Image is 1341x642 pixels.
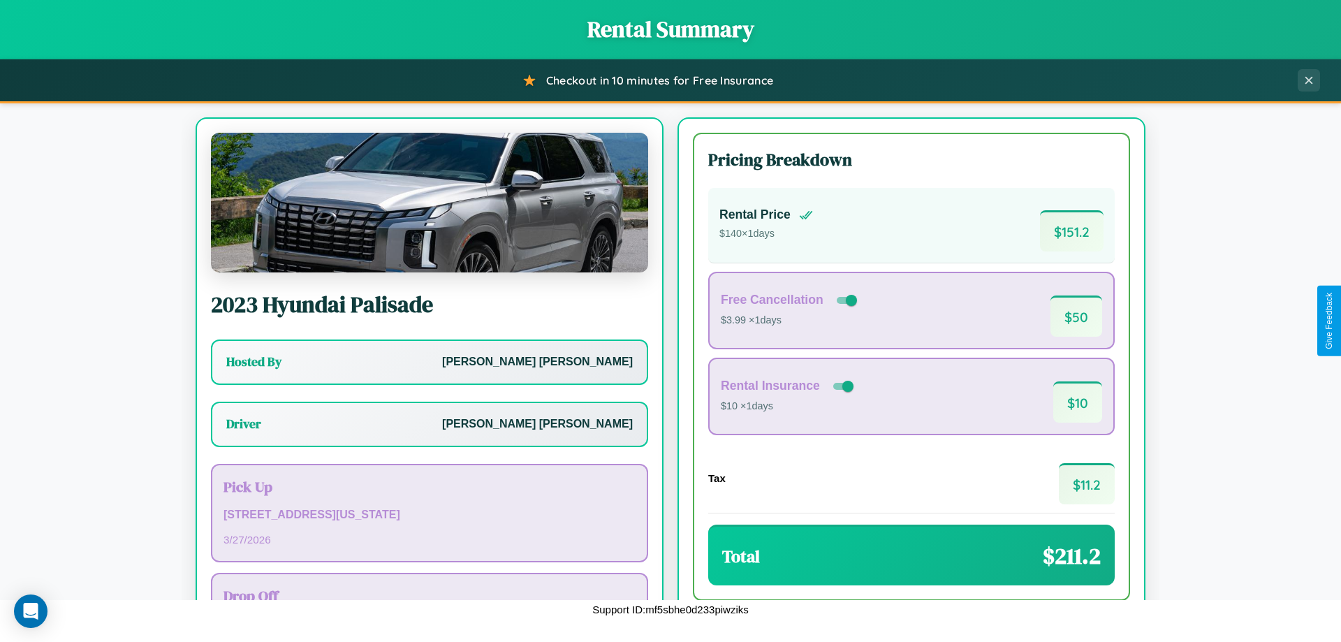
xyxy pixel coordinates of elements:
h3: Pricing Breakdown [708,148,1115,171]
span: $ 11.2 [1059,463,1115,504]
p: [PERSON_NAME] [PERSON_NAME] [442,414,633,435]
h2: 2023 Hyundai Palisade [211,289,648,320]
p: [PERSON_NAME] [PERSON_NAME] [442,352,633,372]
span: Checkout in 10 minutes for Free Insurance [546,73,773,87]
h3: Drop Off [223,585,636,606]
p: [STREET_ADDRESS][US_STATE] [223,505,636,525]
p: $ 140 × 1 days [719,225,813,243]
span: $ 50 [1050,296,1102,337]
p: Support ID: mf5sbhe0d233piwziks [592,600,748,619]
h4: Free Cancellation [721,293,823,307]
span: $ 211.2 [1043,541,1101,571]
p: 3 / 27 / 2026 [223,530,636,549]
span: $ 10 [1053,381,1102,423]
p: $10 × 1 days [721,397,856,416]
img: Hyundai Palisade [211,133,648,272]
h3: Total [722,545,760,568]
div: Give Feedback [1324,293,1334,349]
p: $3.99 × 1 days [721,312,860,330]
div: Open Intercom Messenger [14,594,47,628]
h3: Driver [226,416,261,432]
h3: Pick Up [223,476,636,497]
h4: Rental Price [719,207,791,222]
h4: Tax [708,472,726,484]
h3: Hosted By [226,353,281,370]
h1: Rental Summary [14,14,1327,45]
span: $ 151.2 [1040,210,1104,251]
h4: Rental Insurance [721,379,820,393]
